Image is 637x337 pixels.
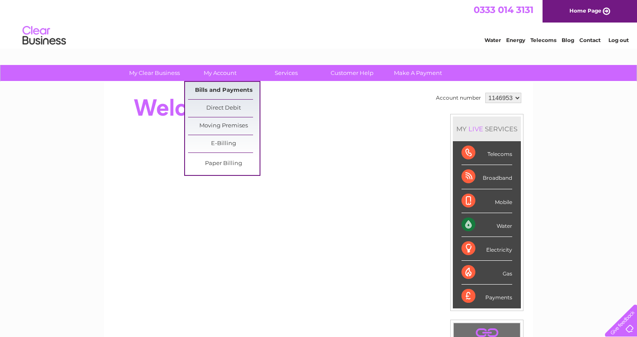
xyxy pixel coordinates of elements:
[461,213,512,237] div: Water
[562,37,574,43] a: Blog
[467,125,485,133] div: LIVE
[119,65,190,81] a: My Clear Business
[22,23,66,49] img: logo.png
[484,37,501,43] a: Water
[461,189,512,213] div: Mobile
[453,117,521,141] div: MY SERVICES
[185,65,256,81] a: My Account
[188,135,260,152] a: E-Billing
[188,155,260,172] a: Paper Billing
[474,4,533,15] a: 0333 014 3131
[188,82,260,99] a: Bills and Payments
[188,117,260,135] a: Moving Premises
[506,37,525,43] a: Energy
[382,65,454,81] a: Make A Payment
[530,37,556,43] a: Telecoms
[250,65,322,81] a: Services
[461,261,512,285] div: Gas
[608,37,629,43] a: Log out
[461,165,512,189] div: Broadband
[461,141,512,165] div: Telecoms
[188,100,260,117] a: Direct Debit
[316,65,388,81] a: Customer Help
[461,285,512,308] div: Payments
[579,37,601,43] a: Contact
[114,5,524,42] div: Clear Business is a trading name of Verastar Limited (registered in [GEOGRAPHIC_DATA] No. 3667643...
[461,237,512,261] div: Electricity
[434,91,483,105] td: Account number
